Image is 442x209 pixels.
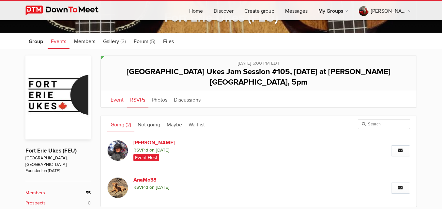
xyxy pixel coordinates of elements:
a: Event [107,91,127,107]
a: [PERSON_NAME] [133,139,245,147]
a: Group [25,33,46,49]
span: Event Host [133,154,160,161]
span: Events [51,38,66,45]
img: Elaine [107,140,128,161]
img: Fort Erie Ukes (FEU) [25,56,91,140]
a: RSVPs [127,91,148,107]
span: Members [74,38,95,45]
img: DownToMeet [25,6,109,15]
a: Events [48,33,69,49]
a: Members [71,33,99,49]
a: [PERSON_NAME] [354,1,417,20]
span: Gallery [103,38,119,45]
span: (5) [150,38,155,45]
a: Messages [280,1,313,20]
span: Forum [134,38,148,45]
a: Photos [148,91,171,107]
span: [GEOGRAPHIC_DATA], [GEOGRAPHIC_DATA] [25,155,91,168]
span: RSVP'd on [133,147,319,154]
span: Files [163,38,174,45]
a: Fort Erie Ukes (FEU) [164,10,278,25]
i: [DATE] [156,185,169,190]
a: Going (2) [107,116,134,132]
a: Not going [134,116,163,132]
a: Forum (5) [130,33,159,49]
span: 55 [85,189,91,197]
a: Discover [208,1,239,20]
a: Gallery (3) [100,33,129,49]
input: Search [358,119,410,129]
a: Discussions [171,91,204,107]
span: Founded on [DATE] [25,168,91,174]
span: [GEOGRAPHIC_DATA] Ukes Jam Session #105, [DATE] at [PERSON_NAME][GEOGRAPHIC_DATA], 5pm [127,67,390,87]
span: Group [29,38,43,45]
img: AnaMo38 [107,177,128,198]
span: 0 [88,200,91,207]
a: Maybe [163,116,185,132]
b: Prospects [25,200,46,207]
a: Fort Erie Ukes (FEU) [25,147,77,154]
a: Files [160,33,177,49]
b: Members [25,189,45,197]
span: (3) [120,38,126,45]
i: [DATE] [156,147,169,153]
a: My Groups [313,1,353,20]
a: Members 55 [25,189,91,197]
span: RSVP'd on [133,184,319,191]
a: AnaMo38 [133,176,245,184]
a: Create group [239,1,280,20]
span: (2) [126,121,131,128]
a: Prospects 0 [25,200,91,207]
div: [DATE] 5:00 PM EDT [107,56,410,67]
a: Waitlist [185,116,208,132]
a: Home [184,1,208,20]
